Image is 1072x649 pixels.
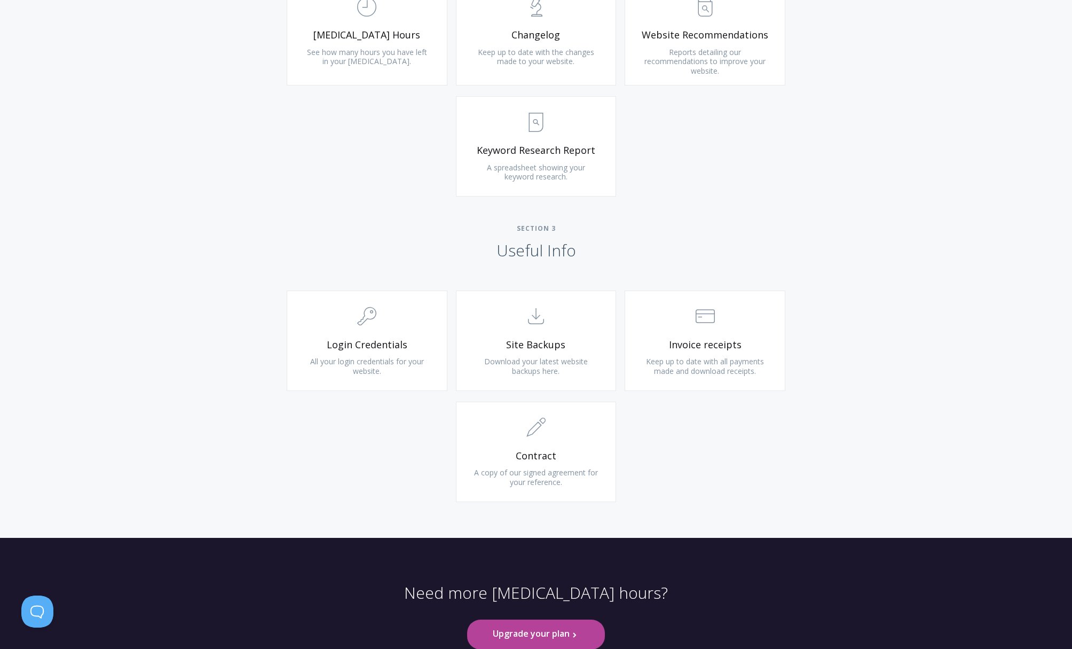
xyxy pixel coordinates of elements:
[456,96,617,197] a: Keyword Research Report A spreadsheet showing your keyword research.
[487,162,585,182] span: A spreadsheet showing your keyword research.
[641,29,769,41] span: Website Recommendations
[474,467,598,487] span: A copy of our signed agreement for your reference.
[472,339,600,351] span: Site Backups
[467,620,605,649] a: Upgrade your plan
[478,47,594,67] span: Keep up to date with the changes made to your website.
[303,29,431,41] span: [MEDICAL_DATA] Hours
[484,356,588,376] span: Download your latest website backups here.
[307,47,427,67] span: See how many hours you have left in your [MEDICAL_DATA].
[21,596,53,628] iframe: Toggle Customer Support
[472,450,600,462] span: Contract
[641,339,769,351] span: Invoice receipts
[625,291,785,391] a: Invoice receipts Keep up to date with all payments made and download receipts.
[472,29,600,41] span: Changelog
[303,339,431,351] span: Login Credentials
[287,291,447,391] a: Login Credentials All your login credentials for your website.
[456,402,617,502] a: Contract A copy of our signed agreement for your reference.
[404,583,668,620] p: Need more [MEDICAL_DATA] hours?
[644,47,766,76] span: Reports detailing our recommendations to improve your website.
[646,356,764,376] span: Keep up to date with all payments made and download receipts.
[472,144,600,157] span: Keyword Research Report
[456,291,617,391] a: Site Backups Download your latest website backups here.
[310,356,424,376] span: All your login credentials for your website.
